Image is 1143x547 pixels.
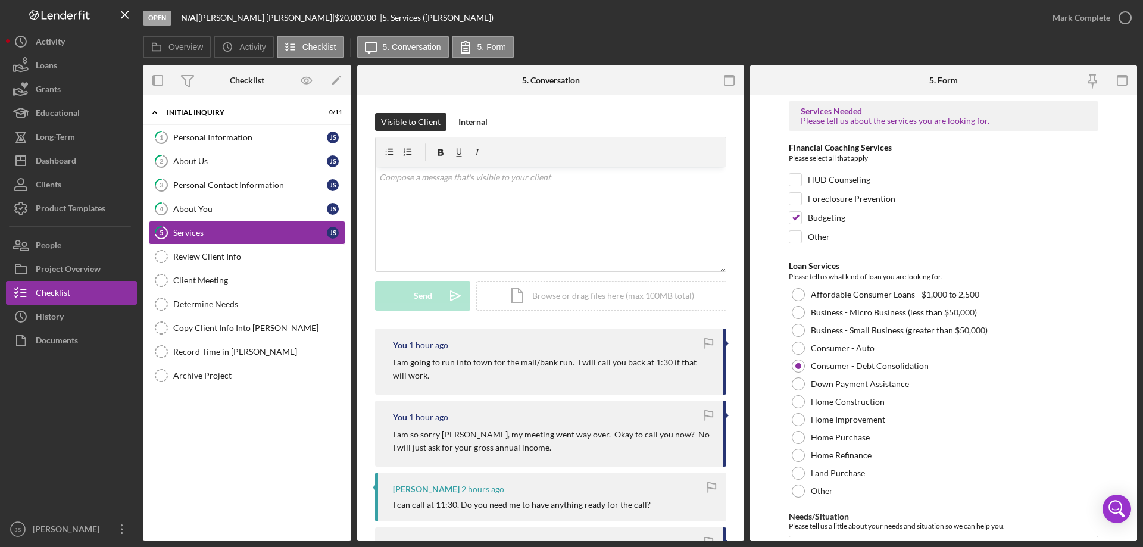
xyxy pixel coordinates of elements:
button: Loans [6,54,137,77]
div: Documents [36,329,78,355]
div: Personal Contact Information [173,180,327,190]
time: 2025-08-14 17:11 [409,340,448,350]
div: Initial Inquiry [167,109,313,116]
div: About Us [173,157,327,166]
label: Consumer - Auto [811,343,875,353]
div: Checklist [36,281,70,308]
label: Down Payment Assistance [811,379,909,389]
a: Copy Client Info Into [PERSON_NAME] [149,316,345,340]
div: Financial Coaching Services [789,143,1098,152]
b: N/A [181,12,196,23]
a: Clients [6,173,137,196]
a: Determine Needs [149,292,345,316]
button: Overview [143,36,211,58]
a: 4About YouJS [149,197,345,221]
div: $20,000.00 [335,13,380,23]
button: Activity [214,36,273,58]
div: Client Meeting [173,276,345,285]
tspan: 4 [160,205,164,212]
label: Home Refinance [811,451,872,460]
label: Home Purchase [811,433,870,442]
label: 5. Form [477,42,506,52]
a: Activity [6,30,137,54]
button: Internal [452,113,494,131]
time: 2025-08-14 16:05 [461,485,504,494]
div: About You [173,204,327,214]
button: Long-Term [6,125,137,149]
div: Checklist [230,76,264,85]
time: 2025-08-14 17:10 [409,412,448,422]
label: Overview [168,42,203,52]
tspan: 2 [160,157,163,165]
a: Dashboard [6,149,137,173]
div: Determine Needs [173,299,345,309]
text: JS [14,526,21,533]
div: You [393,412,407,422]
div: | 5. Services ([PERSON_NAME]) [380,13,494,23]
button: Send [375,281,470,311]
a: 5ServicesJS [149,221,345,245]
div: 5. Conversation [522,76,580,85]
p: I am going to run into town for the mail/bank run. I will call you back at 1:30 if that will work. [393,356,711,383]
label: Home Improvement [811,415,885,424]
a: 1Personal InformationJS [149,126,345,149]
div: Internal [458,113,488,131]
div: Educational [36,101,80,128]
div: J S [327,132,339,143]
button: History [6,305,137,329]
button: 5. Form [452,36,514,58]
button: Documents [6,329,137,352]
button: Checklist [277,36,344,58]
label: 5. Conversation [383,42,441,52]
div: 0 / 11 [321,109,342,116]
div: [PERSON_NAME] [393,485,460,494]
tspan: 1 [160,133,163,141]
div: Product Templates [36,196,105,223]
div: Archive Project [173,371,345,380]
div: Open Intercom Messenger [1103,495,1131,523]
button: Mark Complete [1041,6,1137,30]
div: 5. Form [929,76,958,85]
a: Archive Project [149,364,345,387]
a: People [6,233,137,257]
div: J S [327,227,339,239]
label: Needs/Situation [789,511,849,521]
div: Loans [36,54,57,80]
div: Grants [36,77,61,104]
div: [PERSON_NAME] [PERSON_NAME] | [198,13,335,23]
div: Dashboard [36,149,76,176]
div: People [36,233,61,260]
div: History [36,305,64,332]
div: Services Needed [801,107,1086,116]
a: Checklist [6,281,137,305]
label: Other [811,486,833,496]
div: | [181,13,198,23]
div: Visible to Client [381,113,441,131]
label: Land Purchase [811,468,865,478]
div: Project Overview [36,257,101,284]
button: Grants [6,77,137,101]
div: Open [143,11,171,26]
button: 5. Conversation [357,36,449,58]
a: Review Client Info [149,245,345,268]
label: HUD Counseling [808,174,870,186]
button: Project Overview [6,257,137,281]
button: Product Templates [6,196,137,220]
a: Client Meeting [149,268,345,292]
label: Foreclosure Prevention [808,193,895,205]
button: Educational [6,101,137,125]
div: Please tell us about the services you are looking for. [801,116,1086,126]
div: Mark Complete [1053,6,1110,30]
a: 3Personal Contact InformationJS [149,173,345,197]
div: Long-Term [36,125,75,152]
label: Business - Small Business (greater than $50,000) [811,326,988,335]
div: J S [327,203,339,215]
div: Loan Services [789,261,1098,271]
div: [PERSON_NAME] [30,517,107,544]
